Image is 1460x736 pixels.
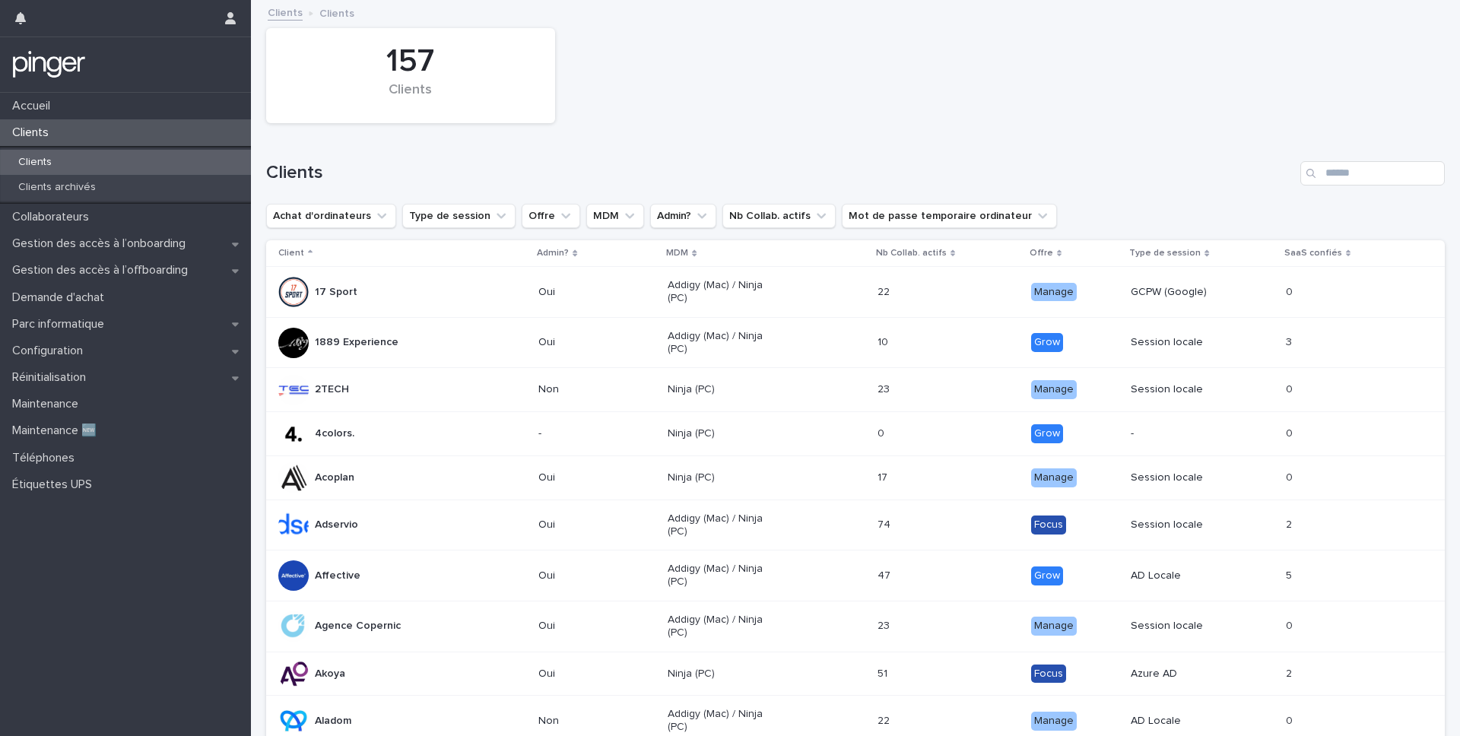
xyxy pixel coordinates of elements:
[266,368,1445,412] tr: 2TECHNonNinja (PC)2323 ManageSession locale00
[1131,715,1239,728] p: AD Locale
[668,330,776,356] p: Addigy (Mac) / Ninja (PC)
[266,267,1445,318] tr: 17 SportOuiAddigy (Mac) / Ninja (PC)2222 ManageGCPW (Google)00
[1286,333,1295,349] p: 3
[315,336,398,349] p: 1889 Experience
[522,204,580,228] button: Offre
[1286,566,1295,582] p: 5
[668,708,776,734] p: Addigy (Mac) / Ninja (PC)
[6,210,101,224] p: Collaborateurs
[6,236,198,251] p: Gestion des accès à l’onboarding
[1286,617,1296,633] p: 0
[1131,427,1239,440] p: -
[650,204,716,228] button: Admin?
[538,471,647,484] p: Oui
[668,383,776,396] p: Ninja (PC)
[878,424,887,440] p: 0
[315,668,345,680] p: Akoya
[538,620,647,633] p: Oui
[1131,383,1239,396] p: Session locale
[268,3,303,21] a: Clients
[12,49,86,80] img: mTgBEunGTSyRkCgitkcU
[315,519,358,531] p: Adservio
[876,245,947,262] p: Nb Collab. actifs
[878,468,890,484] p: 17
[1031,516,1066,535] div: Focus
[1031,380,1077,399] div: Manage
[315,383,349,396] p: 2TECH
[668,471,776,484] p: Ninja (PC)
[878,566,893,582] p: 47
[266,204,396,228] button: Achat d'ordinateurs
[315,286,357,299] p: 17 Sport
[1131,668,1239,680] p: Azure AD
[1131,336,1239,349] p: Session locale
[538,286,647,299] p: Oui
[538,668,647,680] p: Oui
[1286,380,1296,396] p: 0
[1131,569,1239,582] p: AD Locale
[878,283,893,299] p: 22
[6,125,61,140] p: Clients
[1300,161,1445,186] input: Search
[666,245,688,262] p: MDM
[1030,245,1053,262] p: Offre
[6,99,62,113] p: Accueil
[878,333,891,349] p: 10
[1031,333,1063,352] div: Grow
[538,383,647,396] p: Non
[6,424,109,438] p: Maintenance 🆕
[1131,519,1239,531] p: Session locale
[402,204,516,228] button: Type de session
[842,204,1057,228] button: Mot de passe temporaire ordinateur
[292,43,529,81] div: 157
[668,614,776,639] p: Addigy (Mac) / Ninja (PC)
[315,427,354,440] p: 4colors.
[1031,617,1077,636] div: Manage
[6,397,90,411] p: Maintenance
[6,181,108,194] p: Clients archivés
[1031,712,1077,731] div: Manage
[266,500,1445,550] tr: AdservioOuiAddigy (Mac) / Ninja (PC)7474 FocusSession locale22
[1131,620,1239,633] p: Session locale
[266,455,1445,500] tr: AcoplanOuiNinja (PC)1717 ManageSession locale00
[1031,424,1063,443] div: Grow
[878,665,890,680] p: 51
[315,471,354,484] p: Acoplan
[1031,566,1063,585] div: Grow
[266,162,1294,184] h1: Clients
[1129,245,1201,262] p: Type de session
[6,344,95,358] p: Configuration
[278,245,304,262] p: Client
[538,427,647,440] p: -
[6,290,116,305] p: Demande d'achat
[266,412,1445,456] tr: 4colors.-Ninja (PC)00 Grow-00
[319,4,354,21] p: Clients
[668,427,776,440] p: Ninja (PC)
[1284,245,1342,262] p: SaaS confiés
[266,601,1445,652] tr: Agence CopernicOuiAddigy (Mac) / Ninja (PC)2323 ManageSession locale00
[315,569,360,582] p: Affective
[878,712,893,728] p: 22
[878,380,893,396] p: 23
[6,156,64,169] p: Clients
[722,204,836,228] button: Nb Collab. actifs
[878,516,893,531] p: 74
[538,336,647,349] p: Oui
[878,617,893,633] p: 23
[1286,712,1296,728] p: 0
[1031,665,1066,684] div: Focus
[538,569,647,582] p: Oui
[315,715,351,728] p: Aladom
[1286,468,1296,484] p: 0
[1286,516,1295,531] p: 2
[668,668,776,680] p: Ninja (PC)
[668,563,776,588] p: Addigy (Mac) / Ninja (PC)
[6,477,104,492] p: Étiquettes UPS
[668,512,776,538] p: Addigy (Mac) / Ninja (PC)
[668,279,776,305] p: Addigy (Mac) / Ninja (PC)
[1031,283,1077,302] div: Manage
[266,550,1445,601] tr: AffectiveOuiAddigy (Mac) / Ninja (PC)4747 GrowAD Locale55
[6,451,87,465] p: Téléphones
[538,519,647,531] p: Oui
